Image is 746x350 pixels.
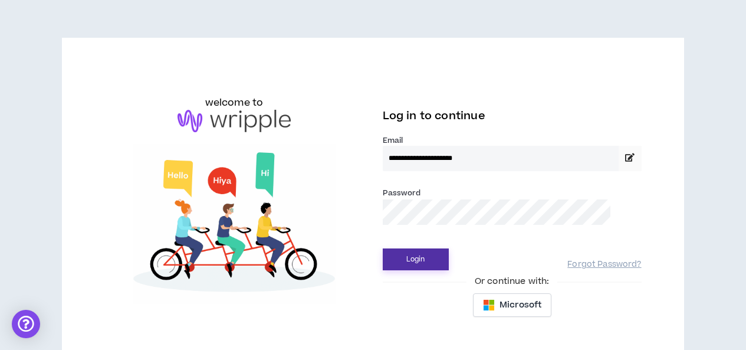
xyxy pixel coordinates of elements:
span: Or continue with: [466,275,557,288]
button: Microsoft [473,293,551,317]
button: Login [383,248,449,270]
label: Password [383,188,421,198]
div: Open Intercom Messenger [12,310,40,338]
h6: welcome to [205,96,264,110]
span: Microsoft [499,299,541,312]
img: Welcome to Wripple [104,144,363,305]
img: logo-brand.png [178,110,291,132]
span: Log in to continue [383,109,485,123]
label: Email [383,135,642,146]
a: Forgot Password? [567,259,641,270]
